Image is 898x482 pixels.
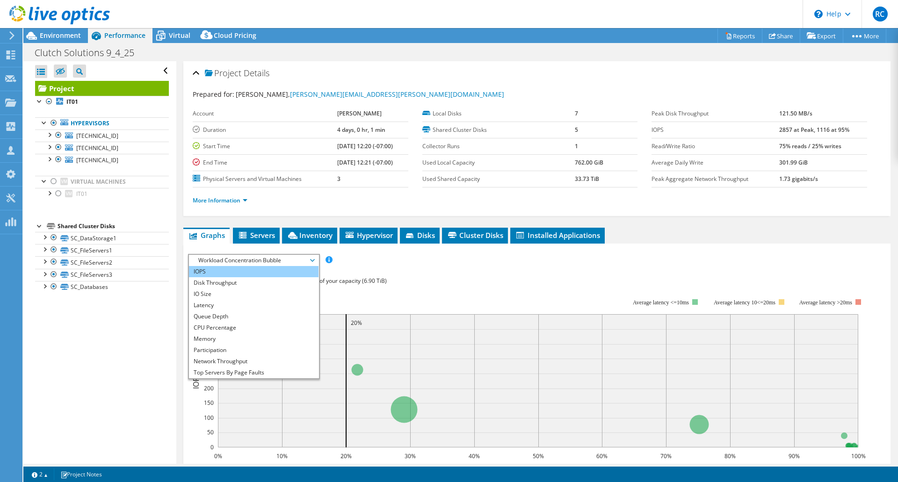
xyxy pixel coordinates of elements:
b: 3 [337,175,340,183]
label: Peak Aggregate Network Throughput [652,174,779,184]
li: IOPS [189,266,319,277]
text: 200 [204,384,214,392]
span: Disks [405,230,435,240]
b: 75% reads / 25% writes [779,142,841,150]
b: [DATE] 12:20 (-07:00) [337,142,393,150]
span: Cloud Pricing [214,31,256,40]
b: 4 days, 0 hr, 1 min [337,126,385,134]
li: Latency [189,300,319,311]
a: Virtual Machines [35,176,169,188]
b: 762.00 GiB [575,158,603,166]
b: 1 [575,142,578,150]
span: 54% of IOPS falls on 20% of your capacity (6.90 TiB) [254,277,387,285]
label: Used Shared Capacity [422,174,575,184]
span: IT01 [76,190,87,198]
text: 20% [340,452,352,460]
span: Cluster Disks [447,230,503,240]
b: 301.99 GiB [779,158,808,166]
tspan: Average latency 10<=20ms [714,299,775,306]
a: SC_FileServers3 [35,269,169,281]
a: More [843,29,886,43]
li: Network Throughput [189,356,319,367]
label: IOPS [652,125,779,135]
label: Collector Runs [422,142,575,151]
span: Virtual [169,31,190,40]
a: Export [800,29,843,43]
label: Average Daily Write [652,158,779,167]
span: Project [205,69,241,78]
b: 5 [575,126,578,134]
li: Memory [189,333,319,345]
li: Participation [189,345,319,356]
a: Share [762,29,800,43]
span: Inventory [287,230,333,240]
text: 0 [210,443,214,451]
a: 2 [25,468,54,480]
span: Workload Concentration Bubble [194,255,314,266]
span: [TECHNICAL_ID] [76,132,118,140]
text: 50% [533,452,544,460]
tspan: Average latency <=10ms [633,299,689,306]
label: End Time [193,158,337,167]
label: Local Disks [422,109,575,118]
a: SC_FileServers2 [35,256,169,268]
li: CPU Percentage [189,322,319,333]
a: [TECHNICAL_ID] [35,129,169,142]
label: Shared Cluster Disks [422,125,575,135]
span: Environment [40,31,81,40]
h1: Clutch Solutions 9_4_25 [30,48,149,58]
span: [PERSON_NAME], [236,90,504,99]
a: SC_DataStorage1 [35,232,169,244]
span: Servers [238,230,275,240]
b: 2857 at Peak, 1116 at 95% [779,126,849,134]
b: [DATE] 12:21 (-07:00) [337,158,393,166]
text: 80% [724,452,736,460]
a: More Information [193,196,247,204]
label: Physical Servers and Virtual Machines [193,174,337,184]
span: [TECHNICAL_ID] [76,156,118,164]
label: Peak Disk Throughput [652,109,779,118]
span: Performance [104,31,145,40]
text: 10% [276,452,288,460]
text: 40% [469,452,480,460]
b: 33.73 TiB [575,175,599,183]
a: [TECHNICAL_ID] [35,142,169,154]
li: IO Size [189,288,319,300]
text: IOPS [191,373,201,389]
a: IT01 [35,96,169,108]
label: Account [193,109,337,118]
svg: \n [814,10,823,18]
a: Project Notes [54,468,109,480]
b: 1.73 gigabits/s [779,175,818,183]
a: Hypervisors [35,117,169,129]
a: IT01 [35,188,169,200]
text: 50 [207,428,214,436]
b: 121.50 MB/s [779,109,812,117]
b: 7 [575,109,578,117]
text: 100% [851,452,866,460]
text: 0% [214,452,222,460]
span: Hypervisor [344,230,393,240]
a: SC_FileServers1 [35,244,169,256]
b: IT01 [66,98,78,106]
span: RC [873,7,888,22]
text: 100 [204,414,214,422]
a: [TECHNICAL_ID] [35,154,169,166]
label: Duration [193,125,337,135]
text: 90% [789,452,800,460]
li: Top Servers By Page Faults [189,367,319,378]
li: Queue Depth [189,311,319,322]
label: Start Time [193,142,337,151]
text: 70% [660,452,672,460]
span: [TECHNICAL_ID] [76,144,118,152]
b: [PERSON_NAME] [337,109,382,117]
a: Project [35,81,169,96]
a: Reports [717,29,762,43]
span: Graphs [188,230,225,240]
span: Installed Applications [515,230,600,240]
a: SC_Databases [35,281,169,293]
span: Details [244,67,269,79]
text: Average latency >20ms [799,299,852,306]
text: Capacity [523,463,554,473]
label: Used Local Capacity [422,158,575,167]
